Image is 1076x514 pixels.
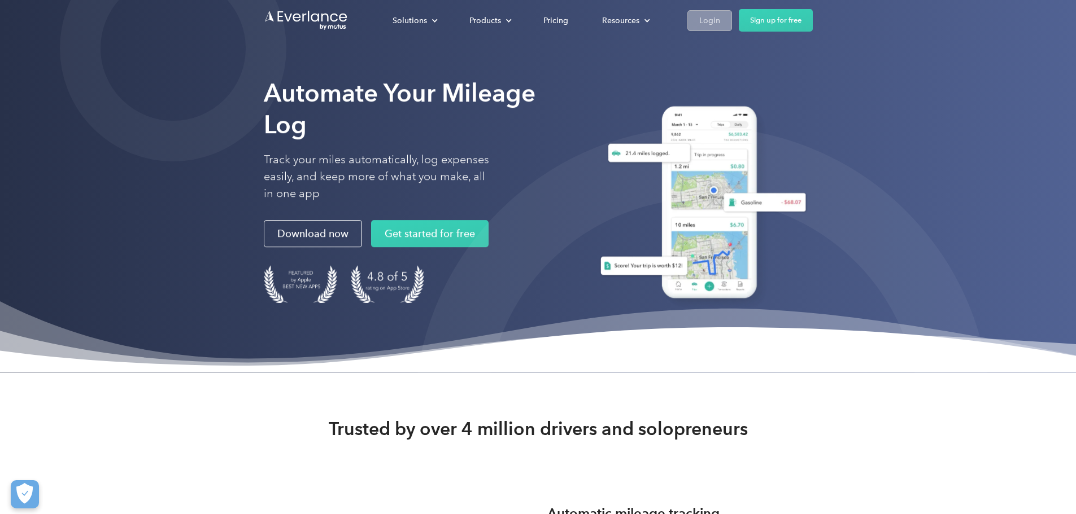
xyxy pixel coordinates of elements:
[264,220,362,247] a: Download now
[371,220,489,247] a: Get started for free
[699,14,720,28] div: Login
[11,480,39,508] button: Cookies Settings
[591,11,659,30] div: Resources
[543,14,568,28] div: Pricing
[393,14,427,28] div: Solutions
[469,14,501,28] div: Products
[264,265,337,303] img: Badge for Featured by Apple Best New Apps
[264,151,490,202] p: Track your miles automatically, log expenses easily, and keep more of what you make, all in one app
[351,265,424,303] img: 4.9 out of 5 stars on the app store
[602,14,639,28] div: Resources
[381,11,447,30] div: Solutions
[687,10,732,31] a: Login
[264,10,348,31] a: Go to homepage
[264,78,535,139] strong: Automate Your Mileage Log
[739,9,813,32] a: Sign up for free
[329,418,748,440] strong: Trusted by over 4 million drivers and solopreneurs
[458,11,521,30] div: Products
[587,98,813,311] img: Everlance, mileage tracker app, expense tracking app
[532,11,580,30] a: Pricing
